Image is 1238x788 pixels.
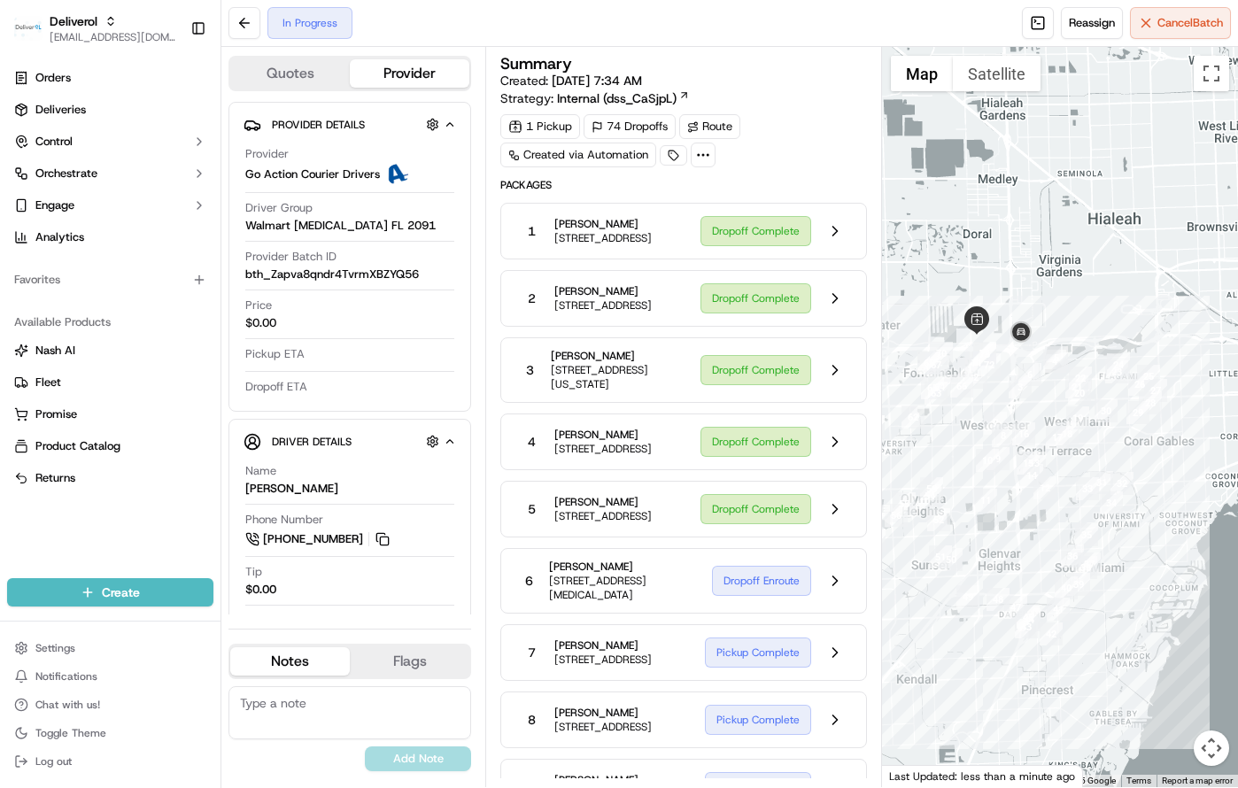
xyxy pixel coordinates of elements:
span: Price [245,297,272,313]
span: [PERSON_NAME] [554,773,652,787]
span: Orders [35,70,71,86]
span: Engage [35,197,74,213]
div: 6 [1018,363,1041,386]
div: 51 [929,545,952,568]
span: [PERSON_NAME] [549,560,698,574]
div: 40 [1055,576,1078,599]
button: Chat with us! [7,692,213,717]
div: 25 [1137,365,1160,388]
button: Control [7,127,213,156]
span: Walmart [MEDICAL_DATA] FL 2091 [245,218,436,234]
span: Deliveries [35,102,86,118]
div: 36 [1061,545,1084,568]
span: [PERSON_NAME] [554,495,652,509]
div: 17 [1046,426,1069,449]
button: Settings [7,636,213,661]
span: Driver Details [272,435,352,449]
div: 3 [1009,375,1032,398]
div: 43 [1015,615,1038,638]
span: 7 [528,644,536,661]
div: 29 [1126,401,1149,424]
div: 62 [901,406,925,429]
button: Flags [350,647,469,676]
button: Returns [7,464,213,492]
div: 5 [1045,346,1068,369]
span: [PERSON_NAME] [551,349,686,363]
div: 74 [973,342,996,365]
button: Provider Details [244,110,456,139]
span: 3 [526,361,534,379]
span: Orchestrate [35,166,97,182]
span: $0.00 [245,315,276,331]
div: 26 [1128,373,1151,396]
div: 15 [1017,452,1040,475]
span: Nash AI [35,343,75,359]
span: Create [102,583,140,601]
a: Report a map error [1162,776,1233,785]
div: 35 [1075,523,1098,546]
span: [PERSON_NAME] [554,638,652,653]
a: Created via Automation [500,143,656,167]
div: 27 [1144,379,1167,402]
div: 28 [1139,391,1162,414]
a: Returns [14,470,206,486]
span: [PHONE_NUMBER] [263,531,363,547]
span: Returns [35,470,75,486]
span: Driver Group [245,200,313,216]
div: 66 [950,375,973,398]
div: Available Products [7,308,213,336]
span: [STREET_ADDRESS] [554,231,652,245]
span: Log out [35,754,72,769]
a: Open this area in Google Maps (opens a new window) [886,764,945,787]
button: Log out [7,749,213,774]
div: 49 [956,585,979,608]
span: Analytics [35,229,84,245]
div: 74 Dropoffs [584,114,676,139]
div: 7 [984,412,1007,435]
div: 70 [930,342,953,365]
div: 12 [1033,476,1056,499]
div: Route [679,114,740,139]
span: Settings [35,641,75,655]
span: Product Catalog [35,438,120,454]
div: 23 [1105,360,1128,383]
span: [STREET_ADDRESS] [554,298,652,313]
button: Map camera controls [1194,730,1229,766]
div: Last Updated: less than a minute ago [882,765,1083,787]
span: Dropoff ETA [245,379,307,395]
span: Phone Number [245,512,323,528]
button: Reassign [1061,7,1123,39]
span: 1 [528,222,536,240]
span: bth_Zapva8qndr4TvrmXBZYQ56 [245,267,419,282]
div: 71 [965,352,988,375]
button: Deliverol [50,12,97,30]
a: Analytics [7,223,213,251]
div: 37 [1078,552,1101,576]
span: Toggle Theme [35,726,106,740]
span: Pickup ETA [245,346,305,362]
span: 4 [528,433,536,451]
div: 52 [927,508,950,531]
button: Show street map [891,56,953,91]
img: Deliverol [14,16,43,41]
span: Reassign [1069,15,1115,31]
button: [EMAIL_ADDRESS][DOMAIN_NAME] [50,30,176,44]
div: 33 [1076,477,1099,500]
span: Provider Details [272,118,365,132]
span: Notifications [35,669,97,684]
div: 4 [1043,350,1066,373]
div: 2 [964,366,987,389]
div: [PERSON_NAME] [245,481,338,497]
div: 11 [974,489,997,512]
button: Toggle fullscreen view [1194,56,1229,91]
div: 53 [920,477,943,500]
div: 1 Pickup [500,114,580,139]
img: ActionCourier.png [387,164,408,185]
span: [STREET_ADDRESS] [554,509,652,523]
div: 30 [1095,399,1118,422]
div: 9 [987,447,1010,470]
span: Name [245,463,276,479]
span: Internal (dss_CaSjpL) [557,89,677,107]
img: Google [886,764,945,787]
